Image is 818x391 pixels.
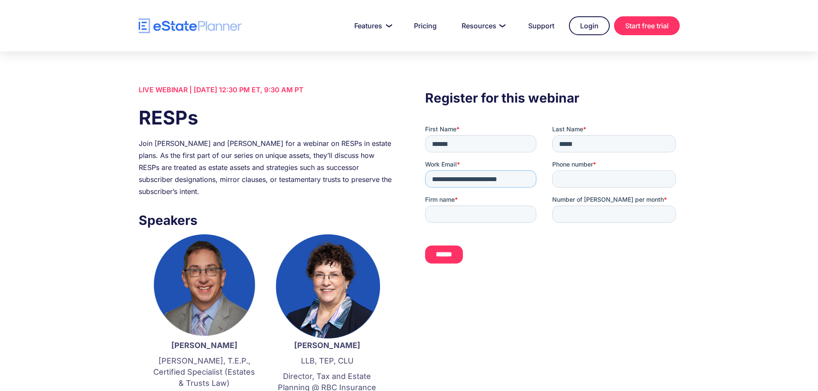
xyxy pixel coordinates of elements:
[425,88,679,108] h3: Register for this webinar
[294,341,360,350] strong: [PERSON_NAME]
[425,125,679,288] iframe: To enrich screen reader interactions, please activate Accessibility in Grammarly extension settings
[274,355,380,367] p: LLB, TEP, CLU
[171,341,237,350] strong: [PERSON_NAME]
[139,18,242,33] a: home
[404,17,447,34] a: Pricing
[344,17,399,34] a: Features
[139,84,393,96] div: LIVE WEBINAR | [DATE] 12:30 PM ET, 9:30 AM PT
[614,16,680,35] a: Start free trial
[139,104,393,131] h1: RESPs
[518,17,565,34] a: Support
[152,355,257,389] p: [PERSON_NAME], T.E.P., Certified Specialist (Estates & Trusts Law)
[451,17,514,34] a: Resources
[569,16,610,35] a: Login
[139,137,393,197] div: Join [PERSON_NAME] and [PERSON_NAME] for a webinar on RESPs in estate plans. As the first part of...
[139,210,393,230] h3: Speakers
